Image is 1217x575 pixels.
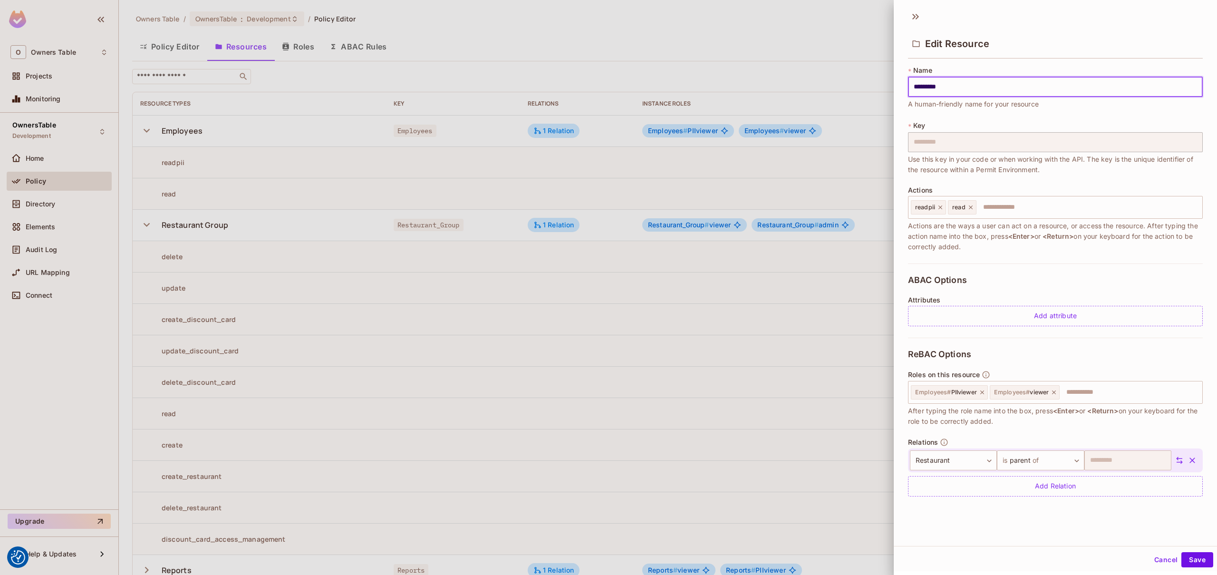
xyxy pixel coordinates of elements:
span: Key [913,122,925,129]
span: Actions [908,186,933,194]
span: <Enter> [1053,407,1079,415]
span: Relations [908,439,938,446]
span: Employees # [915,389,951,396]
button: Save [1181,552,1213,567]
div: Restaurant [910,450,997,470]
span: After typing the role name into the box, press or on your keyboard for the role to be correctly a... [908,406,1203,427]
span: PIIviewer [915,389,977,396]
span: Employees # [994,389,1030,396]
span: is [1003,453,1009,468]
span: viewer [994,389,1049,396]
div: Employees#PIIviewer [911,385,988,400]
span: ABAC Options [908,275,967,285]
span: ReBAC Options [908,350,971,359]
span: Edit Resource [925,38,989,49]
span: Actions are the ways a user can act on a resource, or access the resource. After typing the actio... [908,221,1203,252]
span: <Return> [1087,407,1118,415]
span: <Return> [1043,232,1073,240]
span: read [952,204,966,211]
span: Attributes [908,296,941,304]
img: Revisit consent button [11,550,25,565]
span: Name [913,67,932,74]
div: parent [997,450,1084,470]
span: readpii [915,204,935,211]
div: readpii [911,200,946,214]
div: Employees#viewer [990,385,1060,400]
span: of [1031,453,1039,468]
button: Cancel [1150,552,1181,567]
div: read [948,200,976,214]
span: Roles on this resource [908,371,980,379]
span: <Enter> [1008,232,1034,240]
span: A human-friendly name for your resource [908,99,1039,109]
button: Consent Preferences [11,550,25,565]
div: Add attribute [908,306,1203,326]
div: Add Relation [908,476,1203,497]
span: Use this key in your code or when working with the API. The key is the unique identifier of the r... [908,154,1203,175]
